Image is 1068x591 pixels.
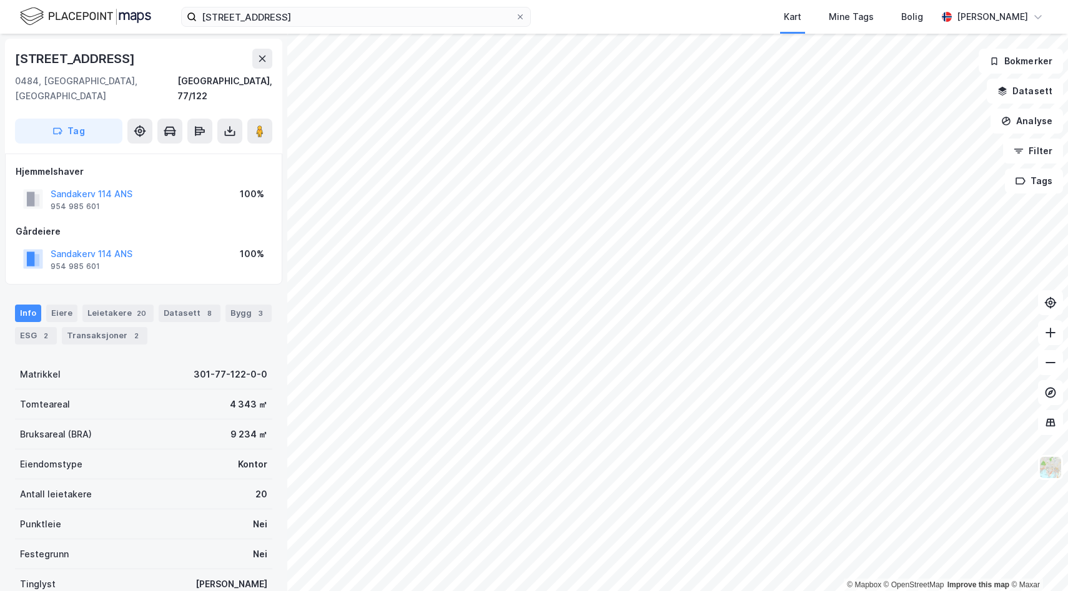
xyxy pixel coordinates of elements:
[20,367,61,382] div: Matrikkel
[82,305,154,322] div: Leietakere
[20,487,92,502] div: Antall leietakere
[134,307,149,320] div: 20
[16,224,272,239] div: Gårdeiere
[884,580,944,589] a: OpenStreetMap
[784,9,801,24] div: Kart
[194,367,267,382] div: 301-77-122-0-0
[238,457,267,472] div: Kontor
[991,109,1063,134] button: Analyse
[230,427,267,442] div: 9 234 ㎡
[51,261,100,271] div: 954 985 601
[15,74,177,104] div: 0484, [GEOGRAPHIC_DATA], [GEOGRAPHIC_DATA]
[203,307,215,320] div: 8
[62,327,147,344] div: Transaksjoner
[20,427,92,442] div: Bruksareal (BRA)
[253,517,267,532] div: Nei
[901,9,923,24] div: Bolig
[15,49,137,69] div: [STREET_ADDRESS]
[1006,531,1068,591] div: Kontrollprogram for chat
[240,247,264,261] div: 100%
[39,330,52,342] div: 2
[987,79,1063,104] button: Datasett
[20,547,69,562] div: Festegrunn
[1003,139,1063,164] button: Filter
[15,119,122,144] button: Tag
[46,305,77,322] div: Eiere
[1039,456,1062,479] img: Z
[225,305,272,322] div: Bygg
[20,397,70,412] div: Tomteareal
[177,74,272,104] div: [GEOGRAPHIC_DATA], 77/122
[255,487,267,502] div: 20
[847,580,881,589] a: Mapbox
[20,457,82,472] div: Eiendomstype
[253,547,267,562] div: Nei
[947,580,1009,589] a: Improve this map
[20,517,61,532] div: Punktleie
[197,7,515,26] input: Søk på adresse, matrikkel, gårdeiere, leietakere eller personer
[230,397,267,412] div: 4 343 ㎡
[829,9,874,24] div: Mine Tags
[51,202,100,212] div: 954 985 601
[254,307,267,320] div: 3
[15,327,57,344] div: ESG
[20,6,151,27] img: logo.f888ab2527a4732fd821a326f86c7f29.svg
[130,330,142,342] div: 2
[1005,169,1063,193] button: Tags
[15,305,41,322] div: Info
[957,9,1028,24] div: [PERSON_NAME]
[16,164,272,179] div: Hjemmelshaver
[159,305,220,322] div: Datasett
[979,49,1063,74] button: Bokmerker
[240,187,264,202] div: 100%
[1006,531,1068,591] iframe: Chat Widget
